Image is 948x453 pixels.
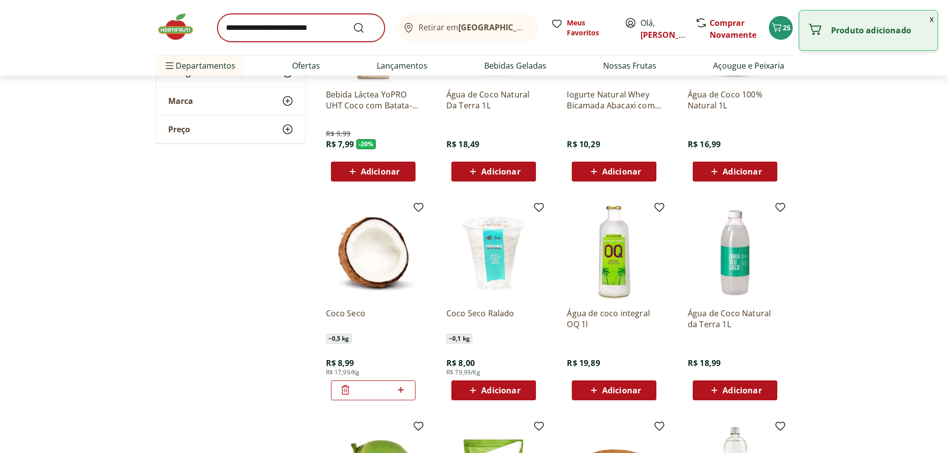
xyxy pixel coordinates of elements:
[567,18,613,38] span: Meus Favoritos
[446,368,480,376] span: R$ 79,99/Kg
[292,60,320,72] a: Ofertas
[397,14,539,42] button: Retirar em[GEOGRAPHIC_DATA]/[GEOGRAPHIC_DATA]
[603,60,656,72] a: Nossas Frutas
[481,386,520,394] span: Adicionar
[688,89,782,111] a: Água de Coco 100% Natural 1L
[164,54,176,78] button: Menu
[326,89,421,111] a: Bebida Láctea YoPRO UHT Coco com Batata-Doce 15g de proteínas 250ml
[481,168,520,176] span: Adicionar
[353,22,377,34] button: Submit Search
[451,162,536,181] button: Adicionar
[326,368,360,376] span: R$ 17,99/Kg
[926,10,938,27] button: Fechar notificação
[688,205,782,300] img: Água de Coco Natural da Terra 1L
[723,168,761,176] span: Adicionar
[446,89,541,111] a: Água de Coco Natural Da Terra 1L
[713,60,784,72] a: Açougue e Peixaria
[458,22,626,33] b: [GEOGRAPHIC_DATA]/[GEOGRAPHIC_DATA]
[640,29,705,40] a: [PERSON_NAME]
[326,205,421,300] img: Coco Seco
[567,308,661,330] a: Água de coco integral OQ 1l
[551,18,613,38] a: Meus Favoritos
[446,139,479,150] span: R$ 18,49
[602,386,641,394] span: Adicionar
[484,60,546,72] a: Bebidas Geladas
[446,334,472,344] span: ~ 0,1 kg
[164,54,235,78] span: Departamentos
[326,358,354,368] span: R$ 8,99
[710,17,756,40] a: Comprar Novamente
[156,12,206,42] img: Hortifruti
[446,358,475,368] span: R$ 8,00
[567,205,661,300] img: Água de coco integral OQ 1l
[783,23,791,32] span: 25
[331,162,416,181] button: Adicionar
[769,16,793,40] button: Carrinho
[693,162,777,181] button: Adicionar
[567,358,600,368] span: R$ 19,89
[419,23,528,32] span: Retirar em
[831,25,930,35] p: Produto adicionado
[446,308,541,330] a: Coco Seco Ralado
[168,96,193,106] span: Marca
[377,60,427,72] a: Lançamentos
[567,139,600,150] span: R$ 10,29
[361,168,400,176] span: Adicionar
[217,14,385,42] input: search
[326,334,352,344] span: ~ 0,5 kg
[168,124,190,134] span: Preço
[326,129,351,139] span: R$ 9,99
[688,308,782,330] a: Água de Coco Natural da Terra 1L
[688,358,721,368] span: R$ 18,99
[156,87,306,115] button: Marca
[567,89,661,111] a: Iogurte Natural Whey Bicamada Abacaxi com Coco 11g de Proteína Verde Campo 140g
[156,115,306,143] button: Preço
[326,139,354,150] span: R$ 7,99
[356,139,376,149] span: - 20 %
[602,168,641,176] span: Adicionar
[326,308,421,330] a: Coco Seco
[723,386,761,394] span: Adicionar
[688,139,721,150] span: R$ 16,99
[572,162,656,181] button: Adicionar
[572,380,656,400] button: Adicionar
[640,17,685,41] span: Olá,
[693,380,777,400] button: Adicionar
[451,380,536,400] button: Adicionar
[446,205,541,300] img: Coco Seco Ralado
